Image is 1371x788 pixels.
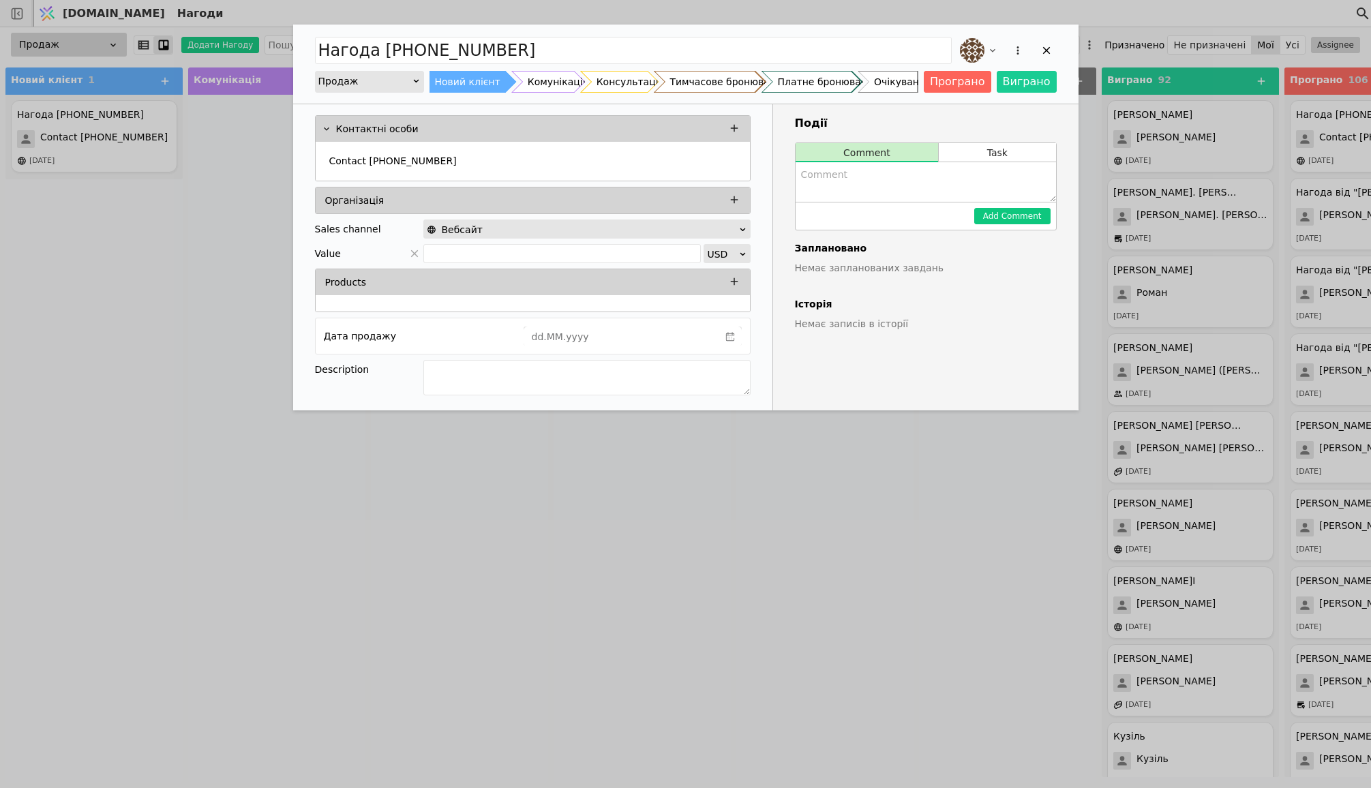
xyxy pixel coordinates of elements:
[707,245,738,264] div: USD
[974,208,1051,224] button: Add Comment
[442,220,483,239] span: Вебсайт
[924,71,991,93] button: Програно
[795,115,1057,132] h3: Події
[315,244,341,263] span: Value
[324,327,396,346] div: Дата продажу
[795,297,1057,312] h4: Історія
[777,71,879,93] div: Платне бронювання
[795,317,1057,331] p: Немає записів в історії
[524,327,719,346] input: dd.MM.yyyy
[336,122,419,136] p: Контактні особи
[795,241,1057,256] h4: Заплановано
[669,71,787,93] div: Тимчасове бронювання
[528,71,588,93] div: Комунікація
[318,72,412,91] div: Продаж
[725,332,735,342] svg: calender simple
[796,143,939,162] button: Comment
[960,38,984,63] img: an
[293,25,1079,410] div: Add Opportunity
[939,143,1055,162] button: Task
[435,71,500,93] div: Новий клієнт
[427,225,436,234] img: online-store.svg
[874,71,931,93] div: Очікування
[795,261,1057,275] p: Немає запланованих завдань
[997,71,1057,93] button: Виграно
[329,154,457,168] p: Contact [PHONE_NUMBER]
[325,275,366,290] p: Products
[325,194,385,208] p: Організація
[315,219,381,239] div: Sales channel
[315,360,423,379] div: Description
[597,71,664,93] div: Консультація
